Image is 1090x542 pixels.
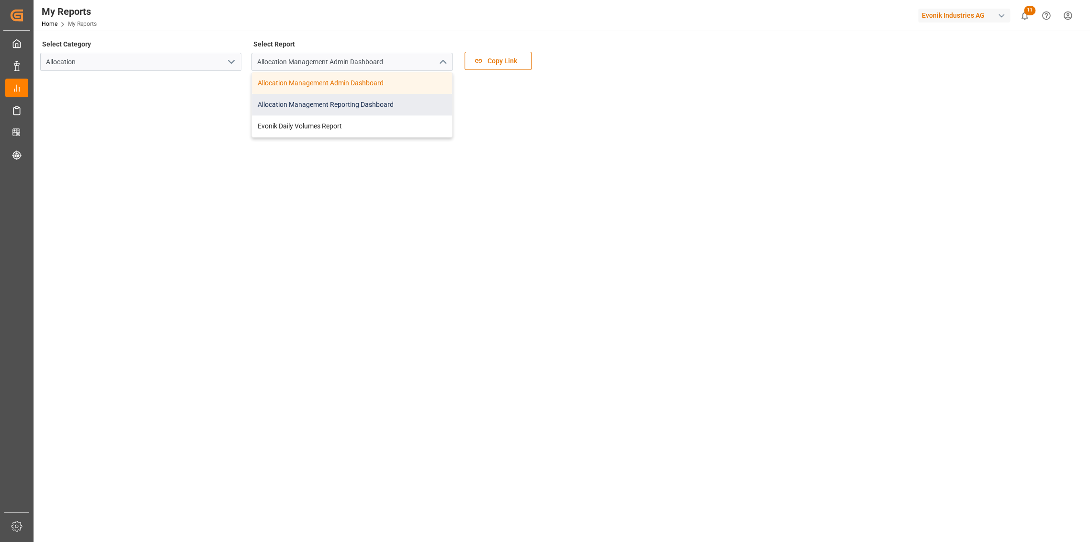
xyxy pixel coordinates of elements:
span: 11 [1024,6,1035,15]
a: Home [42,21,57,27]
label: Select Category [40,37,92,51]
div: My Reports [42,4,97,19]
button: open menu [224,55,238,69]
span: Copy Link [483,56,522,66]
label: Select Report [251,37,296,51]
input: Type to search/select [40,53,241,71]
button: show 11 new notifications [1014,5,1035,26]
div: Evonik Daily Volumes Report [252,115,452,137]
button: Help Center [1035,5,1057,26]
input: Type to search/select [251,53,453,71]
button: Copy Link [465,52,532,70]
button: Evonik Industries AG [918,6,1014,24]
div: Allocation Management Admin Dashboard [252,72,452,94]
div: Allocation Management Reporting Dashboard [252,94,452,115]
div: Evonik Industries AG [918,9,1010,23]
button: close menu [435,55,449,69]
